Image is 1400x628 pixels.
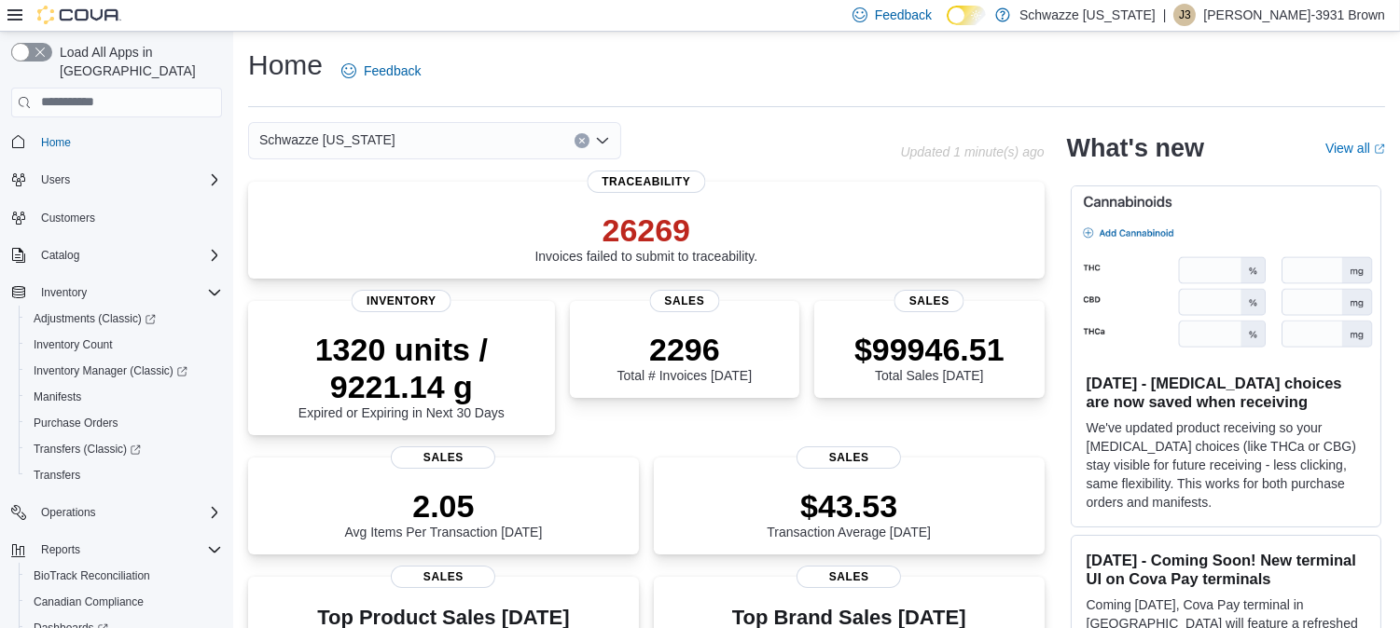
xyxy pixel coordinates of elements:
p: We've updated product receiving so your [MEDICAL_DATA] choices (like THCa or CBG) stay visible fo... [1087,418,1365,512]
span: Users [34,169,222,191]
a: Inventory Manager (Classic) [26,360,195,382]
span: Inventory Manager (Classic) [26,360,222,382]
a: Transfers [26,464,88,486]
input: Dark Mode [947,6,986,25]
span: Transfers [34,468,80,483]
span: Sales [649,290,719,312]
p: Updated 1 minute(s) ago [900,144,1044,159]
p: Schwazze [US_STATE] [1019,4,1156,26]
span: Sales [391,446,495,469]
span: Transfers (Classic) [26,438,222,460]
div: Invoices failed to submit to traceability. [534,212,757,264]
span: Operations [41,505,96,520]
span: Reports [34,539,222,561]
span: Home [34,130,222,154]
a: Inventory Count [26,334,120,356]
button: Canadian Compliance [19,589,229,615]
button: Catalog [34,244,87,266]
button: Reports [4,537,229,563]
span: Catalog [41,248,79,263]
span: Transfers [26,464,222,486]
span: Manifests [34,389,81,404]
span: Manifests [26,386,222,408]
span: Inventory [34,281,222,304]
a: Adjustments (Classic) [26,307,163,330]
span: Schwazze [US_STATE] [259,129,395,151]
button: Operations [4,499,229,526]
a: View allExternal link [1325,141,1385,156]
button: Open list of options [595,133,610,148]
button: Inventory Count [19,332,229,358]
div: Avg Items Per Transaction [DATE] [344,487,542,539]
span: Purchase Orders [34,416,118,430]
span: Inventory Count [26,334,222,356]
a: BioTrack Reconciliation [26,565,158,587]
span: Adjustments (Classic) [34,311,156,326]
a: Customers [34,207,103,229]
button: Users [4,167,229,193]
div: Transaction Average [DATE] [767,487,931,539]
button: Inventory [4,280,229,306]
span: Feedback [875,6,932,24]
span: Home [41,135,71,150]
span: Canadian Compliance [26,591,222,613]
span: Traceability [587,171,705,193]
span: Feedback [364,61,421,80]
div: Total # Invoices [DATE] [617,331,752,383]
img: Cova [37,6,121,24]
a: Home [34,131,78,154]
span: Users [41,172,70,187]
span: Sales [797,566,901,588]
h3: [DATE] - [MEDICAL_DATA] choices are now saved when receiving [1087,374,1365,411]
span: Transfers (Classic) [34,442,141,457]
p: $99946.51 [854,331,1005,368]
p: 26269 [534,212,757,249]
span: J3 [1179,4,1191,26]
span: Adjustments (Classic) [26,307,222,330]
p: 2296 [617,331,752,368]
button: BioTrack Reconciliation [19,563,229,589]
button: Home [4,129,229,156]
p: 2.05 [344,487,542,525]
span: Operations [34,501,222,524]
span: Sales [894,290,964,312]
a: Adjustments (Classic) [19,306,229,332]
span: Inventory [352,290,451,312]
span: Reports [41,542,80,557]
button: Inventory [34,281,94,304]
span: Inventory Count [34,337,113,352]
a: Transfers (Classic) [19,436,229,462]
span: BioTrack Reconciliation [34,568,150,583]
p: $43.53 [767,487,931,525]
button: Reports [34,539,88,561]
span: Inventory Manager (Classic) [34,363,187,378]
span: Dark Mode [947,25,948,26]
a: Feedback [334,52,428,89]
span: Inventory [41,285,87,300]
div: Javon-3931 Brown [1173,4,1196,26]
a: Transfers (Classic) [26,438,148,460]
button: Transfers [19,462,229,488]
button: Purchase Orders [19,410,229,436]
span: BioTrack Reconciliation [26,565,222,587]
button: Manifests [19,384,229,410]
a: Canadian Compliance [26,591,151,613]
a: Purchase Orders [26,412,126,434]
button: Customers [4,204,229,231]
span: Sales [797,446,901,469]
div: Expired or Expiring in Next 30 Days [263,331,540,420]
h1: Home [248,47,323,84]
button: Clear input [575,133,589,148]
button: Catalog [4,242,229,268]
div: Total Sales [DATE] [854,331,1005,383]
svg: External link [1374,143,1385,155]
button: Users [34,169,77,191]
h3: [DATE] - Coming Soon! New terminal UI on Cova Pay terminals [1087,551,1365,588]
span: Load All Apps in [GEOGRAPHIC_DATA] [52,43,222,80]
span: Customers [41,211,95,225]
p: [PERSON_NAME]-3931 Brown [1203,4,1385,26]
span: Catalog [34,244,222,266]
p: | [1163,4,1167,26]
button: Operations [34,501,104,524]
p: 1320 units / 9221.14 g [263,331,540,405]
